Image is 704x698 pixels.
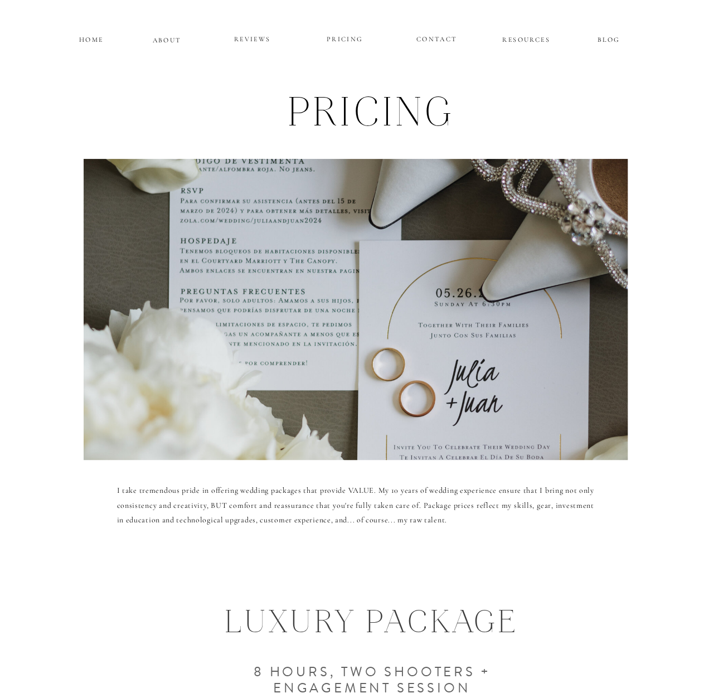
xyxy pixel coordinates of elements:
[501,33,552,43] a: RESOURCES
[219,33,286,46] a: REVIEWS
[584,33,634,43] a: BLOG
[116,85,628,146] h1: pRICING
[77,33,105,43] a: HOME
[416,33,457,42] a: CONTACT
[104,600,640,636] h1: LUXURY PACKAGE
[312,33,378,46] a: PRICING
[153,34,182,43] a: ABOUT
[117,483,594,539] p: I take tremendous pride in offering wedding packages that provide VALUE. My 10 years of wedding e...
